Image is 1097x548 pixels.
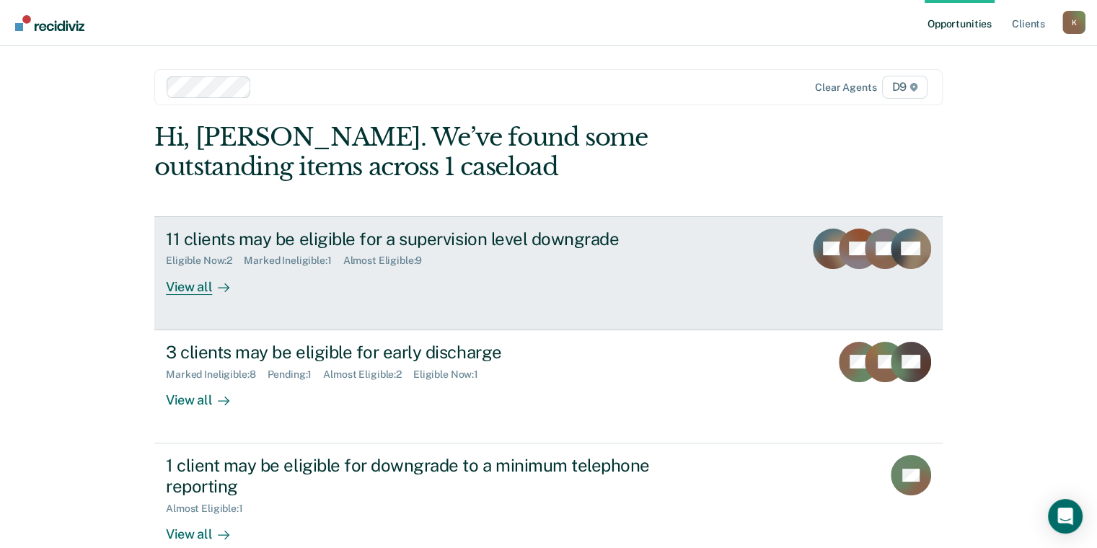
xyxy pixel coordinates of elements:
div: Marked Ineligible : 1 [244,255,343,267]
div: 3 clients may be eligible for early discharge [166,342,672,363]
div: 11 clients may be eligible for a supervision level downgrade [166,229,672,249]
div: Hi, [PERSON_NAME]. We’ve found some outstanding items across 1 caseload [154,123,785,182]
div: K [1062,11,1085,34]
div: View all [166,380,247,408]
div: Marked Ineligible : 8 [166,368,267,381]
a: 3 clients may be eligible for early dischargeMarked Ineligible:8Pending:1Almost Eligible:2Eligibl... [154,330,943,443]
div: Pending : 1 [268,368,324,381]
div: Eligible Now : 1 [413,368,490,381]
div: Almost Eligible : 9 [343,255,434,267]
div: 1 client may be eligible for downgrade to a minimum telephone reporting [166,455,672,497]
button: Profile dropdown button [1062,11,1085,34]
div: View all [166,514,247,542]
div: Almost Eligible : 2 [323,368,413,381]
div: Eligible Now : 2 [166,255,244,267]
img: Recidiviz [15,15,84,31]
div: Clear agents [815,81,876,94]
span: D9 [882,76,928,99]
a: 11 clients may be eligible for a supervision level downgradeEligible Now:2Marked Ineligible:1Almo... [154,216,943,330]
div: Almost Eligible : 1 [166,503,255,515]
div: View all [166,267,247,295]
div: Open Intercom Messenger [1048,499,1083,534]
